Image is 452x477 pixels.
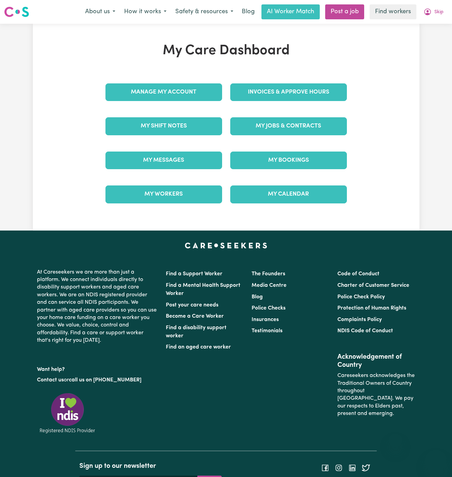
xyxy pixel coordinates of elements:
button: My Account [419,5,448,19]
a: The Founders [252,271,285,277]
a: Follow Careseekers on LinkedIn [348,465,356,471]
a: Follow Careseekers on Twitter [362,465,370,471]
a: Police Checks [252,305,286,311]
p: or [37,374,158,386]
a: Protection of Human Rights [337,305,406,311]
a: Find a Mental Health Support Worker [166,283,240,296]
a: Media Centre [252,283,287,288]
a: My Bookings [230,152,347,169]
a: AI Worker Match [261,4,320,19]
a: Careseekers logo [4,4,29,20]
button: Safety & resources [171,5,238,19]
a: My Shift Notes [105,117,222,135]
a: Code of Conduct [337,271,379,277]
a: Complaints Policy [337,317,382,322]
a: Police Check Policy [337,294,385,300]
a: My Calendar [230,185,347,203]
a: Contact us [37,377,64,383]
img: Registered NDIS provider [37,392,98,434]
a: Follow Careseekers on Facebook [321,465,329,471]
a: My Messages [105,152,222,169]
a: Become a Care Worker [166,314,224,319]
a: Follow Careseekers on Instagram [335,465,343,471]
a: NDIS Code of Conduct [337,328,393,334]
a: Find a disability support worker [166,325,227,339]
h2: Acknowledgement of Country [337,353,415,369]
h1: My Care Dashboard [101,43,351,59]
a: My Workers [105,185,222,203]
a: call us on [PHONE_NUMBER] [69,377,141,383]
a: My Jobs & Contracts [230,117,347,135]
a: Find an aged care worker [166,344,231,350]
a: Insurances [252,317,279,322]
a: Post a job [325,4,364,19]
iframe: Close message [389,434,402,447]
a: Blog [252,294,263,300]
p: At Careseekers we are more than just a platform. We connect individuals directly to disability su... [37,266,158,347]
h2: Sign up to our newsletter [79,462,222,470]
img: Careseekers logo [4,6,29,18]
iframe: Button to launch messaging window [425,450,447,472]
p: Careseekers acknowledges the Traditional Owners of Country throughout [GEOGRAPHIC_DATA]. We pay o... [337,369,415,420]
a: Blog [238,4,259,19]
a: Manage My Account [105,83,222,101]
span: Skip [434,8,444,16]
a: Testimonials [252,328,282,334]
a: Charter of Customer Service [337,283,409,288]
button: About us [81,5,120,19]
a: Invoices & Approve Hours [230,83,347,101]
a: Find workers [370,4,416,19]
button: How it works [120,5,171,19]
a: Careseekers home page [185,243,267,248]
p: Want help? [37,363,158,373]
a: Post your care needs [166,302,218,308]
a: Find a Support Worker [166,271,222,277]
